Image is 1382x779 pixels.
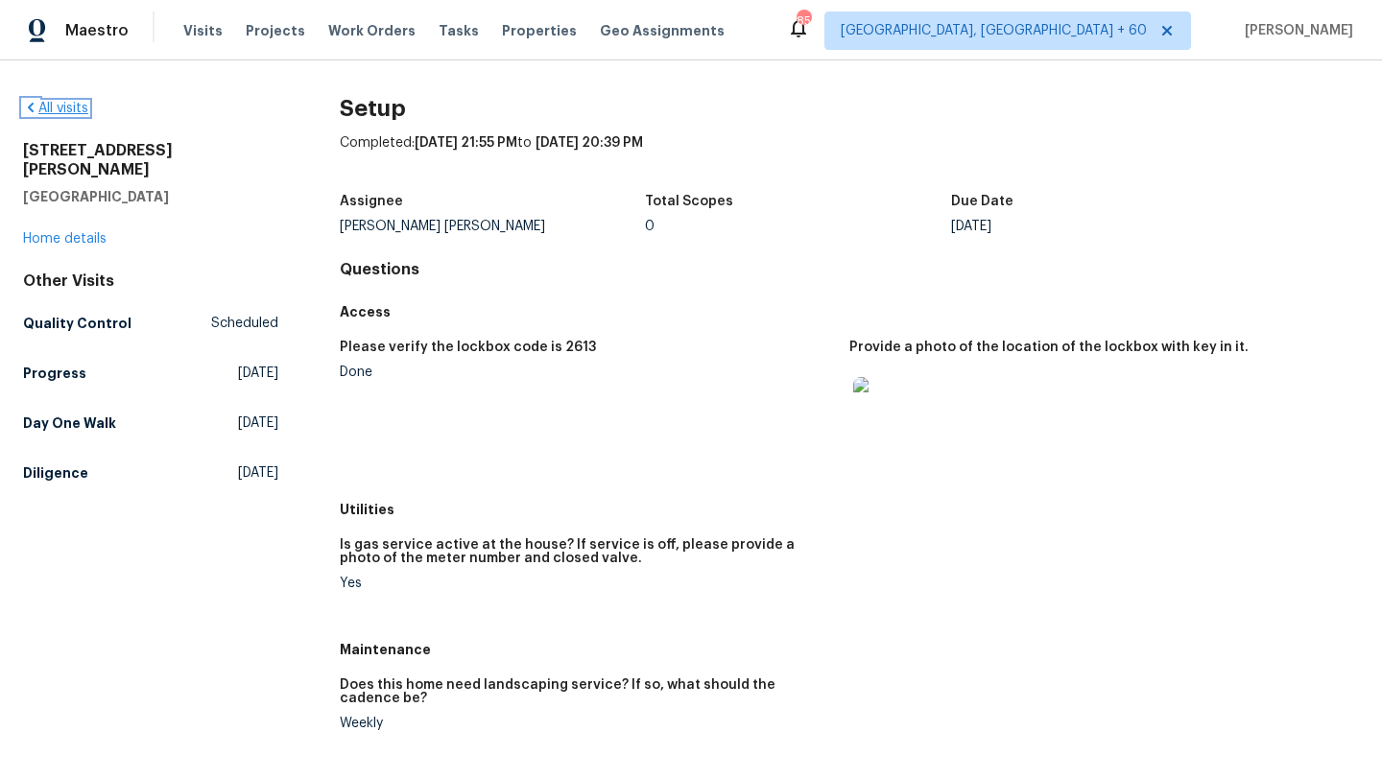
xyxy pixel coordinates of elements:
[23,463,88,483] h5: Diligence
[23,271,278,291] div: Other Visits
[23,187,278,206] h5: [GEOGRAPHIC_DATA]
[536,136,643,150] span: [DATE] 20:39 PM
[645,220,951,233] div: 0
[340,341,596,354] h5: Please verify the lockbox code is 2613
[951,195,1013,208] h5: Due Date
[238,364,278,383] span: [DATE]
[65,21,129,40] span: Maestro
[23,356,278,390] a: Progress[DATE]
[797,12,810,31] div: 854
[340,99,1359,118] h2: Setup
[23,456,278,490] a: Diligence[DATE]
[246,21,305,40] span: Projects
[340,133,1359,183] div: Completed: to
[340,260,1359,279] h4: Questions
[340,220,646,233] div: [PERSON_NAME] [PERSON_NAME]
[328,21,416,40] span: Work Orders
[951,220,1257,233] div: [DATE]
[415,136,517,150] span: [DATE] 21:55 PM
[23,232,107,246] a: Home details
[23,413,116,433] h5: Day One Walk
[340,500,1359,519] h5: Utilities
[340,640,1359,659] h5: Maintenance
[23,306,278,341] a: Quality ControlScheduled
[340,302,1359,321] h5: Access
[23,364,86,383] h5: Progress
[23,141,278,179] h2: [STREET_ADDRESS][PERSON_NAME]
[340,678,834,705] h5: Does this home need landscaping service? If so, what should the cadence be?
[183,21,223,40] span: Visits
[600,21,725,40] span: Geo Assignments
[23,102,88,115] a: All visits
[645,195,733,208] h5: Total Scopes
[238,413,278,433] span: [DATE]
[841,21,1147,40] span: [GEOGRAPHIC_DATA], [GEOGRAPHIC_DATA] + 60
[849,341,1249,354] h5: Provide a photo of the location of the lockbox with key in it.
[340,577,834,590] div: Yes
[340,538,834,565] h5: Is gas service active at the house? If service is off, please provide a photo of the meter number...
[340,195,403,208] h5: Assignee
[23,314,131,333] h5: Quality Control
[502,21,577,40] span: Properties
[23,406,278,440] a: Day One Walk[DATE]
[211,314,278,333] span: Scheduled
[1237,21,1353,40] span: [PERSON_NAME]
[439,24,479,37] span: Tasks
[340,717,834,730] div: Weekly
[340,366,834,379] div: Done
[238,463,278,483] span: [DATE]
